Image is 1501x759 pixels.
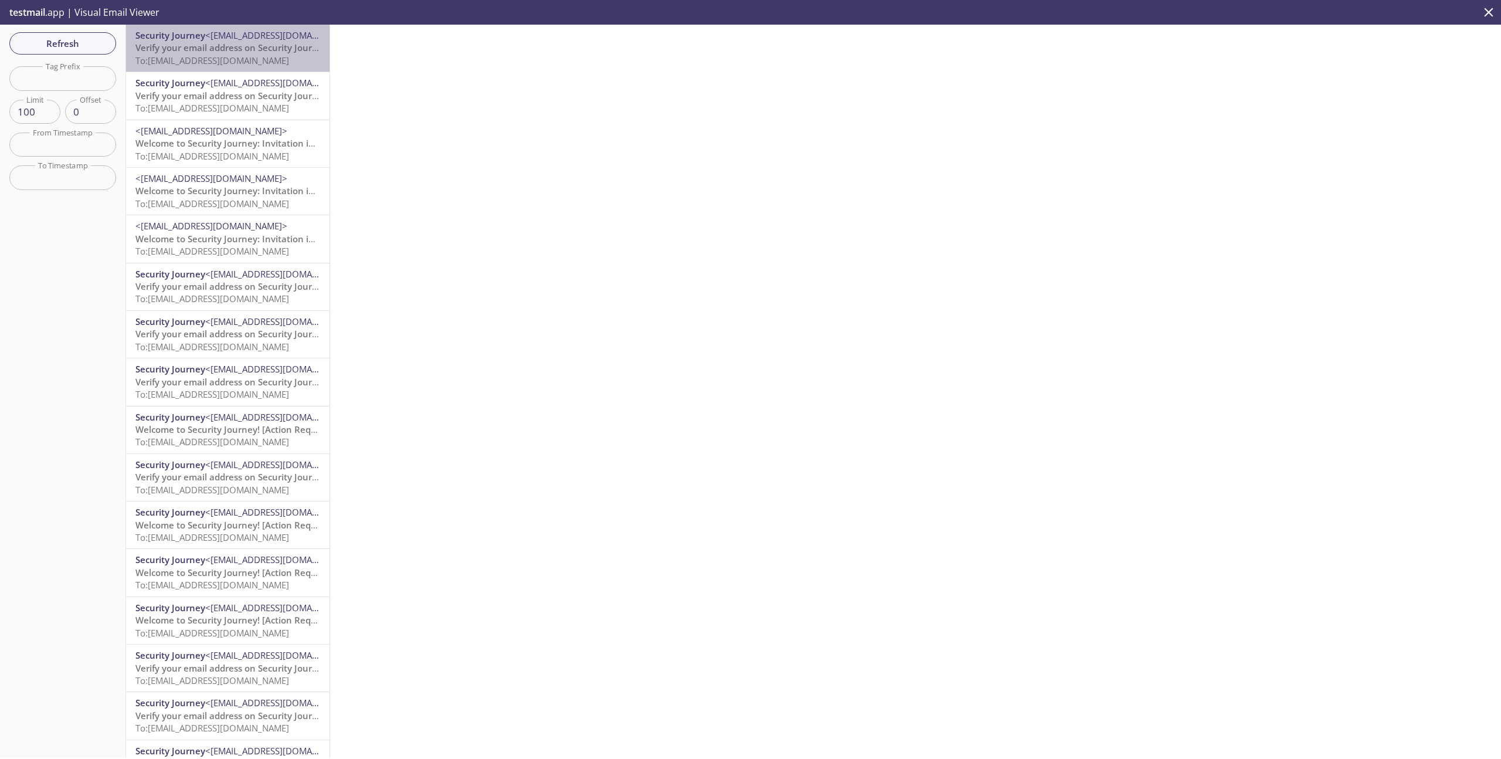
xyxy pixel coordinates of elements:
div: <[EMAIL_ADDRESS][DOMAIN_NAME]>Welcome to Security Journey: Invitation instructionsTo:[EMAIL_ADDRE... [126,215,330,262]
span: Security Journey [135,506,205,518]
span: Security Journey [135,77,205,89]
span: Welcome to Security Journey: Invitation instructions [135,137,356,149]
span: To: [EMAIL_ADDRESS][DOMAIN_NAME] [135,388,289,400]
span: To: [EMAIL_ADDRESS][DOMAIN_NAME] [135,150,289,162]
div: Security Journey<[EMAIL_ADDRESS][DOMAIN_NAME]>Verify your email address on Security JourneyTo:[EM... [126,358,330,405]
span: <[EMAIL_ADDRESS][DOMAIN_NAME]> [205,459,357,470]
div: Security Journey<[EMAIL_ADDRESS][DOMAIN_NAME]>Verify your email address on Security JourneyTo:[EM... [126,72,330,119]
span: Security Journey [135,459,205,470]
span: <[EMAIL_ADDRESS][DOMAIN_NAME]> [205,697,357,709]
span: Verify your email address on Security Journey [135,328,328,340]
span: Security Journey [135,29,205,41]
span: Verify your email address on Security Journey [135,710,328,721]
span: Welcome to Security Journey: Invitation instructions [135,233,356,245]
span: <[EMAIL_ADDRESS][DOMAIN_NAME]> [135,125,287,137]
span: testmail [9,6,45,19]
span: To: [EMAIL_ADDRESS][DOMAIN_NAME] [135,722,289,734]
span: To: [EMAIL_ADDRESS][DOMAIN_NAME] [135,436,289,448]
span: Verify your email address on Security Journey [135,376,328,388]
span: Welcome to Security Journey! [Action Required] [135,614,336,626]
span: To: [EMAIL_ADDRESS][DOMAIN_NAME] [135,341,289,353]
span: Security Journey [135,697,205,709]
span: To: [EMAIL_ADDRESS][DOMAIN_NAME] [135,484,289,496]
span: Security Journey [135,745,205,757]
span: <[EMAIL_ADDRESS][DOMAIN_NAME]> [205,554,357,565]
div: Security Journey<[EMAIL_ADDRESS][DOMAIN_NAME]>Welcome to Security Journey! [Action Required]To:[E... [126,406,330,453]
span: Security Journey [135,268,205,280]
div: Security Journey<[EMAIL_ADDRESS][DOMAIN_NAME]>Verify your email address on Security JourneyTo:[EM... [126,645,330,692]
button: Refresh [9,32,116,55]
span: <[EMAIL_ADDRESS][DOMAIN_NAME]> [205,268,357,280]
span: <[EMAIL_ADDRESS][DOMAIN_NAME]> [205,506,357,518]
span: Security Journey [135,411,205,423]
span: Security Journey [135,363,205,375]
div: Security Journey<[EMAIL_ADDRESS][DOMAIN_NAME]>Verify your email address on Security JourneyTo:[EM... [126,692,330,739]
span: <[EMAIL_ADDRESS][DOMAIN_NAME]> [205,411,357,423]
span: Security Journey [135,649,205,661]
span: To: [EMAIL_ADDRESS][DOMAIN_NAME] [135,55,289,66]
span: <[EMAIL_ADDRESS][DOMAIN_NAME]> [205,649,357,661]
span: <[EMAIL_ADDRESS][DOMAIN_NAME]> [205,602,357,614]
span: <[EMAIL_ADDRESS][DOMAIN_NAME]> [205,745,357,757]
div: Security Journey<[EMAIL_ADDRESS][DOMAIN_NAME]>Verify your email address on Security JourneyTo:[EM... [126,25,330,72]
span: To: [EMAIL_ADDRESS][DOMAIN_NAME] [135,579,289,591]
div: Security Journey<[EMAIL_ADDRESS][DOMAIN_NAME]>Welcome to Security Journey! [Action Required]To:[E... [126,549,330,596]
span: <[EMAIL_ADDRESS][DOMAIN_NAME]> [135,172,287,184]
span: To: [EMAIL_ADDRESS][DOMAIN_NAME] [135,198,289,209]
span: To: [EMAIL_ADDRESS][DOMAIN_NAME] [135,293,289,304]
span: Welcome to Security Journey: Invitation instructions [135,185,356,196]
span: Welcome to Security Journey! [Action Required] [135,423,336,435]
span: Verify your email address on Security Journey [135,280,328,292]
div: <[EMAIL_ADDRESS][DOMAIN_NAME]>Welcome to Security Journey: Invitation instructionsTo:[EMAIL_ADDRE... [126,168,330,215]
span: <[EMAIL_ADDRESS][DOMAIN_NAME]> [205,29,357,41]
span: <[EMAIL_ADDRESS][DOMAIN_NAME]> [205,363,357,375]
span: Security Journey [135,554,205,565]
div: Security Journey<[EMAIL_ADDRESS][DOMAIN_NAME]>Verify your email address on Security JourneyTo:[EM... [126,263,330,310]
span: <[EMAIL_ADDRESS][DOMAIN_NAME]> [135,220,287,232]
span: Verify your email address on Security Journey [135,90,328,101]
span: To: [EMAIL_ADDRESS][DOMAIN_NAME] [135,102,289,114]
span: Security Journey [135,602,205,614]
div: Security Journey<[EMAIL_ADDRESS][DOMAIN_NAME]>Welcome to Security Journey! [Action Required]To:[E... [126,502,330,548]
div: <[EMAIL_ADDRESS][DOMAIN_NAME]>Welcome to Security Journey: Invitation instructionsTo:[EMAIL_ADDRE... [126,120,330,167]
span: <[EMAIL_ADDRESS][DOMAIN_NAME]> [205,77,357,89]
span: Verify your email address on Security Journey [135,662,328,674]
div: Security Journey<[EMAIL_ADDRESS][DOMAIN_NAME]>Verify your email address on Security JourneyTo:[EM... [126,311,330,358]
span: Welcome to Security Journey! [Action Required] [135,567,336,578]
span: Verify your email address on Security Journey [135,42,328,53]
span: Welcome to Security Journey! [Action Required] [135,519,336,531]
span: To: [EMAIL_ADDRESS][DOMAIN_NAME] [135,675,289,686]
span: <[EMAIL_ADDRESS][DOMAIN_NAME]> [205,316,357,327]
span: Security Journey [135,316,205,327]
span: To: [EMAIL_ADDRESS][DOMAIN_NAME] [135,627,289,639]
span: Verify your email address on Security Journey [135,471,328,483]
div: Security Journey<[EMAIL_ADDRESS][DOMAIN_NAME]>Welcome to Security Journey! [Action Required]To:[E... [126,597,330,644]
div: Security Journey<[EMAIL_ADDRESS][DOMAIN_NAME]>Verify your email address on Security JourneyTo:[EM... [126,454,330,501]
span: Refresh [19,36,107,51]
span: To: [EMAIL_ADDRESS][DOMAIN_NAME] [135,245,289,257]
span: To: [EMAIL_ADDRESS][DOMAIN_NAME] [135,531,289,543]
